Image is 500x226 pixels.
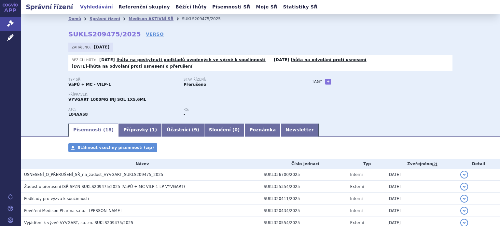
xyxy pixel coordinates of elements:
td: [DATE] [384,169,457,181]
a: Běžící lhůty [174,3,209,11]
a: lhůta na poskytnutí podkladů uvedených ve výzvě k součinnosti [117,58,266,62]
button: detail [460,183,468,191]
p: - [274,57,367,62]
a: VERSO [146,31,164,37]
strong: - [184,112,185,117]
p: Stav řízení: [184,78,292,82]
span: Interní [350,196,363,201]
strong: VaPÚ + MC - VILP-1 [68,82,111,87]
a: Moje SŘ [254,3,279,11]
p: ATC: [68,108,177,112]
a: Písemnosti (18) [68,124,118,137]
span: Podklady pro výzvu k součinnosti [24,196,89,201]
span: Pověření Medison Pharma s.r.o. - Hrdličková [24,208,121,213]
a: Domů [68,17,81,21]
a: Správní řízení [90,17,120,21]
a: lhůta na odvolání proti usnesení [291,58,367,62]
button: detail [460,195,468,203]
h2: Správní řízení [21,2,78,11]
a: Stáhnout všechny písemnosti (zip) [68,143,157,152]
th: Název [21,159,260,169]
a: Účastníci (9) [162,124,204,137]
strong: Přerušeno [184,82,206,87]
span: Interní [350,208,363,213]
strong: [DATE] [94,45,110,49]
span: Zahájeno: [72,45,92,50]
strong: EFGARTIGIMOD ALFA [68,112,88,117]
th: Číslo jednací [260,159,347,169]
a: Medison AKTIVNÍ SŘ [129,17,174,21]
p: - [72,64,192,69]
a: Písemnosti SŘ [210,3,252,11]
a: Vyhledávání [78,3,115,11]
th: Typ [347,159,384,169]
p: RS: [184,108,292,112]
span: VYVGART 1000MG INJ SOL 1X5,6ML [68,97,146,102]
a: Referenční skupiny [117,3,172,11]
td: [DATE] [384,193,457,205]
span: 18 [105,127,111,132]
td: [DATE] [384,205,457,217]
strong: [DATE] [72,64,87,69]
a: Přípravky (1) [118,124,162,137]
p: - [99,57,266,62]
td: SUKL320434/2025 [260,205,347,217]
a: lhůta na odvolání proti usnesení o přerušení [89,64,192,69]
a: + [325,79,331,85]
h3: Tagy [312,78,322,86]
p: Přípravek: [68,93,299,97]
a: Newsletter [281,124,319,137]
abbr: (?) [432,162,437,166]
th: Zveřejněno [384,159,457,169]
span: Vyjádření k výzvě VYVGART, sp. zn. SUKLS209475/2025 [24,220,133,225]
span: Externí [350,184,364,189]
span: Interní [350,172,363,177]
li: SUKLS209475/2025 [182,14,229,24]
strong: SUKLS209475/2025 [68,30,141,38]
button: detail [460,171,468,179]
strong: [DATE] [274,58,289,62]
td: SUKL336700/2025 [260,169,347,181]
span: Stáhnout všechny písemnosti (zip) [77,145,154,150]
a: Sloučení (0) [204,124,244,137]
th: Detail [457,159,500,169]
span: Žádost o přerušení ISŘ SPZN SUKLS209475/2025 (VaPÚ + MC VILP-1 LP VYVGART) [24,184,185,189]
span: Externí [350,220,364,225]
a: Poznámka [244,124,281,137]
strong: [DATE] [99,58,115,62]
span: 0 [234,127,238,132]
td: SUKL320411/2025 [260,193,347,205]
button: detail [460,207,468,215]
span: USNESENÍ_O_PŘERUŠENÍ_SŘ_na_žádost_VYVGART_SUKLS209475_2025 [24,172,163,177]
a: Statistiky SŘ [281,3,319,11]
span: Běžící lhůty: [72,57,98,62]
span: 9 [194,127,197,132]
td: [DATE] [384,181,457,193]
span: 1 [152,127,155,132]
p: Typ SŘ: [68,78,177,82]
td: SUKL335354/2025 [260,181,347,193]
